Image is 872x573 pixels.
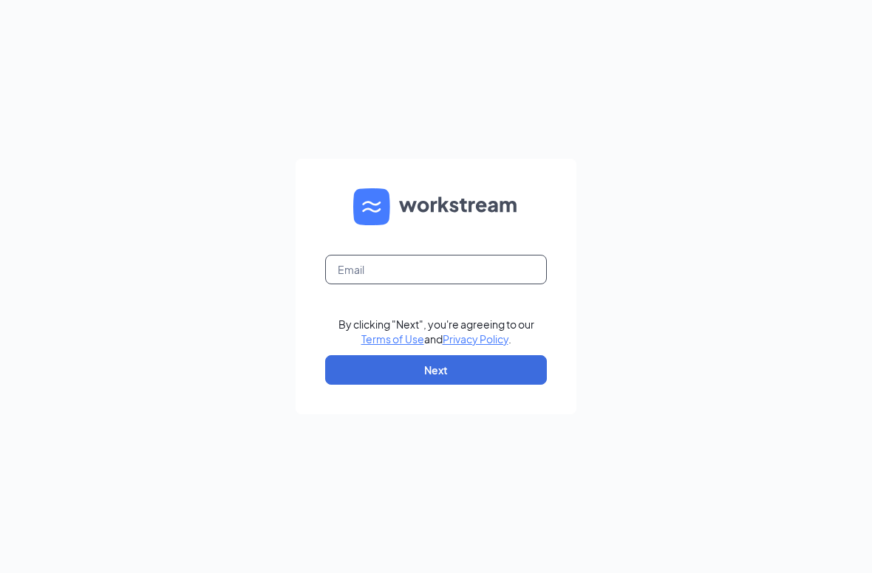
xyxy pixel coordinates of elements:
[325,355,547,385] button: Next
[353,188,519,225] img: WS logo and Workstream text
[443,332,508,346] a: Privacy Policy
[361,332,424,346] a: Terms of Use
[325,255,547,284] input: Email
[338,317,534,346] div: By clicking "Next", you're agreeing to our and .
